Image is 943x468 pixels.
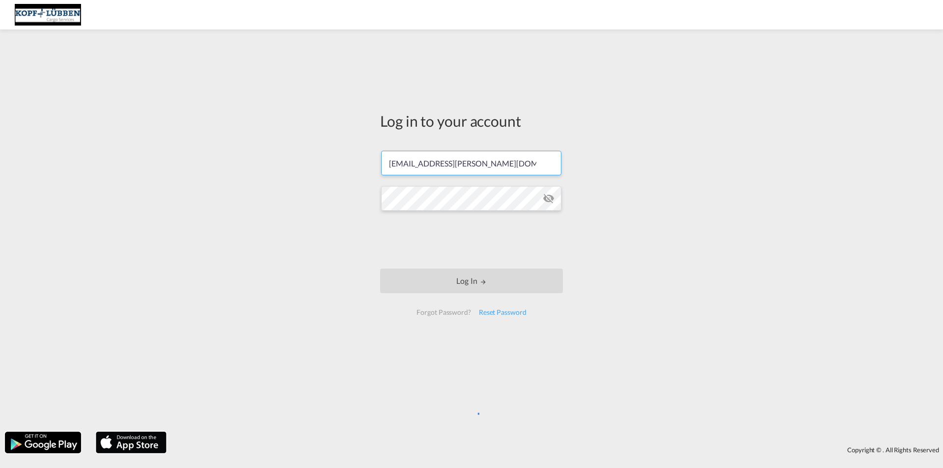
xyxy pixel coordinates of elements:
img: 25cf3bb0aafc11ee9c4fdbd399af7748.JPG [15,4,81,26]
div: Reset Password [475,303,530,321]
md-icon: icon-eye-off [543,193,555,204]
div: Copyright © . All Rights Reserved [171,441,943,458]
div: Log in to your account [380,110,563,131]
div: Forgot Password? [413,303,474,321]
input: Enter email/phone number [381,151,561,175]
button: LOGIN [380,269,563,293]
img: google.png [4,431,82,454]
iframe: reCAPTCHA [397,220,546,259]
img: apple.png [95,431,167,454]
